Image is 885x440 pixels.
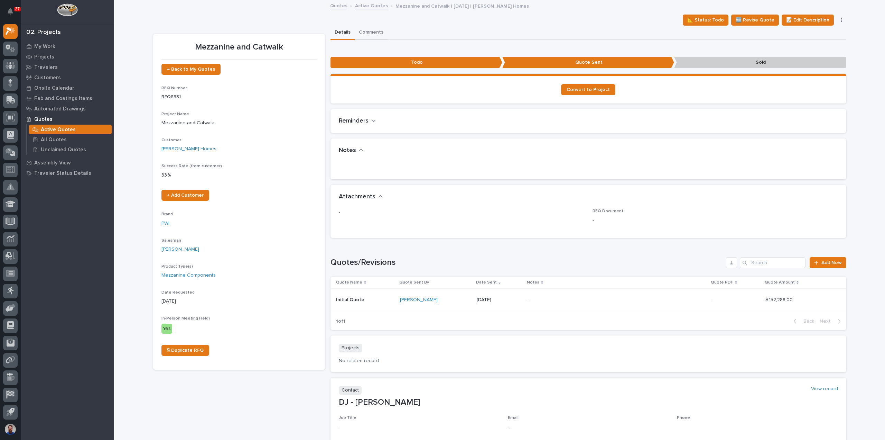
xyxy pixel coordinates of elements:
[810,257,846,268] a: Add New
[502,57,674,68] p: Quote Sent
[161,345,209,356] a: ⎘ Duplicate RFQ
[21,114,114,124] a: Quotes
[339,117,369,125] h2: Reminders
[26,29,61,36] div: 02. Projects
[339,193,375,201] h2: Attachments
[731,15,779,26] button: 🆕 Revise Quote
[782,15,834,26] button: 📝 Edit Description
[339,344,362,352] p: Projects
[27,125,114,134] a: Active Quotes
[161,145,216,153] a: [PERSON_NAME] Homes
[339,117,376,125] button: Reminders
[330,313,351,330] p: 1 of 1
[21,72,114,83] a: Customers
[788,318,817,324] button: Back
[476,279,497,286] p: Date Sent
[161,190,209,201] a: + Add Customer
[339,147,364,154] button: Notes
[57,3,77,16] img: Workspace Logo
[21,62,114,72] a: Travelers
[161,272,216,279] a: Mezzanine Components
[339,358,838,364] p: No related record
[527,279,539,286] p: Notes
[167,67,215,72] span: ← Back to My Quotes
[674,57,846,68] p: Sold
[21,52,114,62] a: Projects
[687,16,724,24] span: 📐 Status: Todo
[508,423,669,431] p: -
[811,386,838,392] a: View record
[27,135,114,144] a: All Quotes
[736,16,774,24] span: 🆕 Revise Quote
[820,318,835,324] span: Next
[799,318,814,324] span: Back
[817,318,846,324] button: Next
[34,116,53,123] p: Quotes
[330,26,355,40] button: Details
[21,41,114,52] a: My Work
[161,164,222,168] span: Success Rate (from customer)
[34,64,58,71] p: Travelers
[167,193,204,198] span: + Add Customer
[330,258,724,268] h1: Quotes/Revisions
[161,220,169,227] a: PWI
[161,119,317,127] p: Mezzanine and Catwalk
[740,257,805,268] input: Search
[339,193,383,201] button: Attachments
[34,54,54,60] p: Projects
[161,172,317,179] p: 33 %
[821,260,842,265] span: Add New
[21,104,114,114] a: Automated Drawings
[593,209,623,213] span: RFQ Document
[15,7,20,11] p: 27
[593,217,838,224] p: -
[765,279,795,286] p: Quote Amount
[336,279,362,286] p: Quote Name
[161,316,211,321] span: In-Person Meeting Held?
[339,397,838,407] p: DJ - [PERSON_NAME]
[330,288,846,311] tr: Initial QuoteInitial Quote [PERSON_NAME] [DATE]--$ 152,288.00$ 152,288.00
[41,137,67,143] p: All Quotes
[339,147,356,154] h2: Notes
[508,416,519,420] span: Email
[3,422,18,437] button: users-avatar
[711,279,733,286] p: Quote PDF
[161,138,181,142] span: Customer
[477,297,522,303] p: [DATE]
[21,93,114,104] a: Fab and Coatings Items
[355,1,388,9] a: Active Quotes
[161,264,193,269] span: Product Type(s)
[34,44,55,50] p: My Work
[528,297,649,303] p: -
[161,212,173,216] span: Brand
[21,158,114,168] a: Assembly View
[339,423,500,431] p: -
[339,209,584,216] p: -
[339,416,356,420] span: Job Title
[21,168,114,178] a: Traveler Status Details
[34,96,92,102] p: Fab and Coatings Items
[41,147,86,153] p: Unclaimed Quotes
[34,85,74,91] p: Onsite Calendar
[3,4,18,19] button: Notifications
[330,1,347,9] a: Quotes
[161,298,317,305] p: [DATE]
[355,26,388,40] button: Comments
[34,160,71,166] p: Assembly View
[683,15,728,26] button: 📐 Status: Todo
[161,64,221,75] a: ← Back to My Quotes
[336,296,366,303] p: Initial Quote
[561,84,615,95] a: Convert to Project
[34,75,61,81] p: Customers
[161,290,195,295] span: Date Requested
[567,87,610,92] span: Convert to Project
[161,324,172,334] div: Yes
[765,296,794,303] p: $ 152,288.00
[161,93,317,101] p: RFQ8831
[339,386,362,395] p: Contact
[395,2,529,9] p: Mezzanine and Catwalk | [DATE] | [PERSON_NAME] Homes
[167,348,204,353] span: ⎘ Duplicate RFQ
[41,127,76,133] p: Active Quotes
[330,57,502,68] p: Todo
